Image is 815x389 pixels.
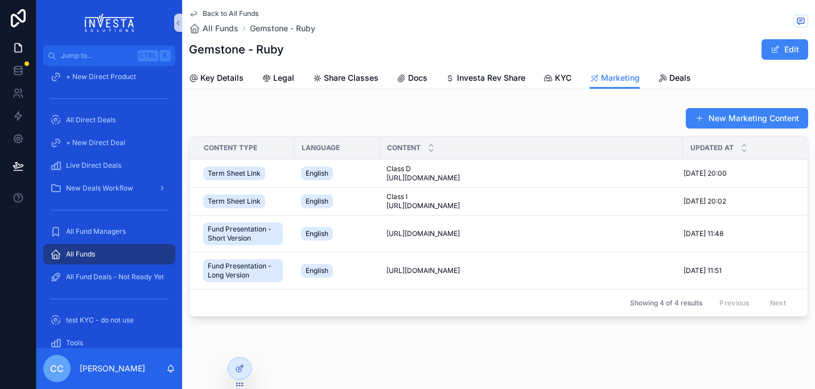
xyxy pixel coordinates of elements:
span: LANGUAGE [302,143,340,152]
a: Fund Presentation - Short Version [203,220,287,247]
a: All Direct Deals [43,110,175,130]
a: Legal [262,68,294,90]
a: Class D [URL][DOMAIN_NAME] [386,164,676,183]
span: English [306,229,328,238]
span: All Funds [203,23,238,34]
a: Term Sheet Link [203,164,287,183]
a: English [301,192,373,210]
span: Tools [66,338,83,347]
span: All Direct Deals [66,115,116,125]
span: Back to All Funds [203,9,258,18]
span: Marketing [601,72,640,84]
a: [URL][DOMAIN_NAME] [386,266,676,275]
a: Deals [658,68,691,90]
a: [DATE] 20:00 [684,169,793,178]
a: Key Details [189,68,244,90]
span: [URL][DOMAIN_NAME] [386,229,460,238]
span: CONTENT TYPE [204,143,257,152]
span: All Funds [66,250,95,259]
a: English [301,225,373,243]
a: English [301,262,373,280]
a: Term Sheet Link [203,192,287,210]
span: Showing 4 of 4 results [630,299,702,308]
span: Term Sheet Link [208,169,261,178]
span: Docs [408,72,427,84]
span: KYC [555,72,571,84]
span: UPDATED AT [690,143,734,152]
a: Back to All Funds [189,9,258,18]
span: CONTENT [387,143,421,152]
span: test KYC - do not use [66,316,134,325]
span: English [306,266,328,275]
a: [URL][DOMAIN_NAME] [386,229,676,238]
span: [DATE] 20:02 [684,197,726,206]
span: Ctrl [138,50,158,61]
a: [DATE] 20:02 [684,197,793,206]
a: Live Direct Deals [43,155,175,176]
img: App logo [85,14,134,32]
span: Class I [URL][DOMAIN_NAME] [386,192,483,210]
span: [DATE] 20:00 [684,169,727,178]
button: New Marketing Content [686,108,808,129]
span: + New Direct Product [66,72,136,81]
a: Docs [397,68,427,90]
a: Tools [43,333,175,353]
span: + New Direct Deal [66,138,125,147]
span: K [160,51,170,60]
span: English [306,169,328,178]
span: [DATE] 11:51 [684,266,722,275]
span: Live Direct Deals [66,161,121,170]
a: All Fund Deals - Not Ready Yet [43,267,175,287]
a: Gemstone - Ruby [250,23,315,34]
button: Edit [762,39,808,60]
span: Term Sheet Link [208,197,261,206]
span: All Fund Deals - Not Ready Yet [66,272,164,282]
span: New Deals Workflow [66,184,133,193]
span: [URL][DOMAIN_NAME] [386,266,460,275]
span: Deals [669,72,691,84]
a: + New Direct Product [43,67,175,87]
a: [DATE] 11:51 [684,266,793,275]
span: Investa Rev Share [457,72,525,84]
span: [DATE] 11:48 [684,229,723,238]
span: Fund Presentation - Long Version [208,262,278,280]
span: Key Details [200,72,244,84]
span: Legal [273,72,294,84]
a: Fund Presentation - Long Version [203,257,287,284]
a: Class I [URL][DOMAIN_NAME] [386,192,676,210]
p: [PERSON_NAME] [80,363,145,374]
a: All Funds [43,244,175,264]
a: Investa Rev Share [446,68,525,90]
span: English [306,197,328,206]
button: Jump to...CtrlK [43,45,175,66]
div: scrollable content [36,66,182,348]
span: Fund Presentation - Short Version [208,225,278,243]
a: test KYC - do not use [43,310,175,330]
a: All Fund Managers [43,221,175,242]
span: Class D [URL][DOMAIN_NAME] [386,164,486,183]
span: Share Classes [324,72,378,84]
a: Share Classes [312,68,378,90]
a: New Deals Workflow [43,178,175,198]
h1: Gemstone - Ruby [189,42,284,57]
span: Jump to... [61,51,133,60]
a: + New Direct Deal [43,133,175,153]
a: All Funds [189,23,238,34]
a: English [301,164,373,183]
span: All Fund Managers [66,227,126,236]
a: Marketing [590,68,640,89]
a: [DATE] 11:48 [684,229,793,238]
a: KYC [544,68,571,90]
span: CC [50,362,64,375]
